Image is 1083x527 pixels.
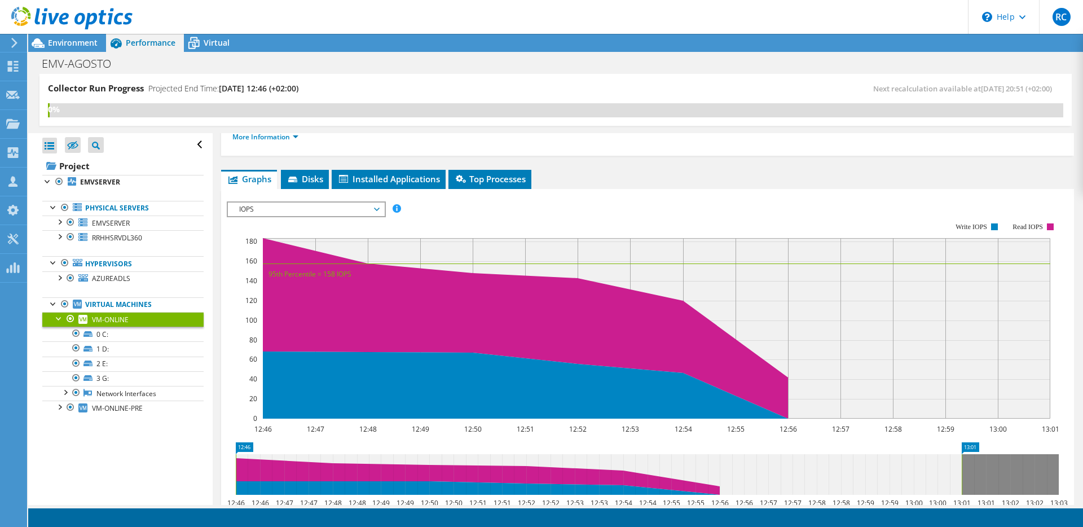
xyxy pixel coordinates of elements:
[591,498,608,508] text: 12:53
[780,424,797,434] text: 12:56
[287,173,323,185] span: Disks
[126,37,175,48] span: Performance
[881,498,899,508] text: 12:59
[569,424,587,434] text: 12:52
[1013,223,1044,231] text: Read IOPS
[956,223,987,231] text: Write IOPS
[687,498,705,508] text: 12:55
[1026,498,1044,508] text: 13:02
[397,498,414,508] text: 12:49
[884,424,902,434] text: 12:58
[245,315,257,325] text: 100
[48,37,98,48] span: Environment
[245,236,257,246] text: 180
[445,498,463,508] text: 12:50
[359,424,377,434] text: 12:48
[372,498,390,508] text: 12:49
[464,424,482,434] text: 12:50
[227,173,271,185] span: Graphs
[42,401,204,415] a: VM-ONLINE-PRE
[276,498,293,508] text: 12:47
[981,84,1052,94] span: [DATE] 20:51 (+02:00)
[42,175,204,190] a: EMVSERVER
[148,82,298,95] h4: Projected End Time:
[982,12,992,22] svg: \n
[245,296,257,305] text: 120
[234,203,378,216] span: IOPS
[989,424,1007,434] text: 13:00
[245,276,257,286] text: 140
[42,157,204,175] a: Project
[252,498,269,508] text: 12:46
[245,256,257,266] text: 160
[92,403,143,413] span: VM-ONLINE-PRE
[42,297,204,312] a: Virtual Machines
[905,498,923,508] text: 13:00
[42,386,204,401] a: Network Interfaces
[1053,8,1071,26] span: RC
[517,424,534,434] text: 12:51
[1050,498,1068,508] text: 13:03
[249,354,257,364] text: 60
[253,414,257,423] text: 0
[832,424,849,434] text: 12:57
[784,498,802,508] text: 12:57
[249,335,257,345] text: 80
[232,132,298,142] a: More Information
[42,216,204,230] a: EMVSERVER
[953,498,971,508] text: 13:01
[622,424,639,434] text: 12:53
[349,498,366,508] text: 12:48
[42,230,204,245] a: RRHHSRVDL360
[494,498,511,508] text: 12:51
[300,498,318,508] text: 12:47
[454,173,526,185] span: Top Processes
[711,498,729,508] text: 12:56
[37,58,129,70] h1: EMV-AGOSTO
[873,84,1058,94] span: Next recalculation available at
[929,498,946,508] text: 13:00
[249,374,257,384] text: 40
[204,37,230,48] span: Virtual
[42,327,204,341] a: 0 C:
[42,271,204,286] a: AZUREADLS
[639,498,657,508] text: 12:54
[663,498,680,508] text: 12:55
[615,498,632,508] text: 12:54
[727,424,745,434] text: 12:55
[412,424,429,434] text: 12:49
[857,498,874,508] text: 12:59
[254,424,272,434] text: 12:46
[421,498,438,508] text: 12:50
[48,103,50,116] div: 0%
[760,498,777,508] text: 12:57
[1002,498,1019,508] text: 13:02
[937,424,954,434] text: 12:59
[92,315,129,324] span: VM-ONLINE
[42,357,204,371] a: 2 E:
[92,233,142,243] span: RRHHSRVDL360
[249,394,257,403] text: 20
[324,498,342,508] text: 12:48
[227,498,245,508] text: 12:46
[307,424,324,434] text: 12:47
[42,312,204,327] a: VM-ONLINE
[80,177,120,187] b: EMVSERVER
[268,269,351,279] text: 95th Percentile = 158 IOPS
[675,424,692,434] text: 12:54
[42,201,204,216] a: Physical Servers
[92,274,130,283] span: AZUREADLS
[566,498,584,508] text: 12:53
[42,371,204,386] a: 3 G:
[833,498,850,508] text: 12:58
[736,498,753,508] text: 12:56
[469,498,487,508] text: 12:51
[542,498,560,508] text: 12:52
[808,498,826,508] text: 12:58
[518,498,535,508] text: 12:52
[219,83,298,94] span: [DATE] 12:46 (+02:00)
[978,498,995,508] text: 13:01
[1042,424,1059,434] text: 13:01
[42,256,204,271] a: Hypervisors
[92,218,130,228] span: EMVSERVER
